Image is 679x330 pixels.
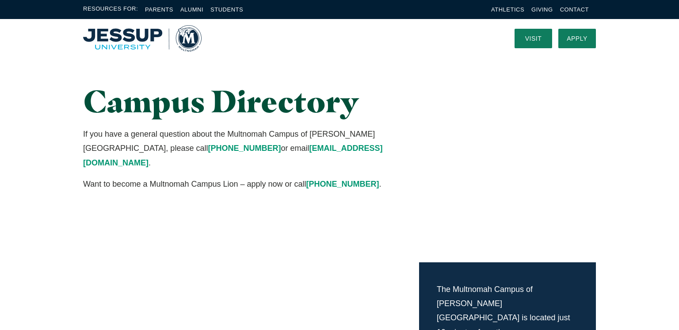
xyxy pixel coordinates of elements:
[145,6,173,13] a: Parents
[560,6,589,13] a: Contact
[83,144,382,167] a: [EMAIL_ADDRESS][DOMAIN_NAME]
[83,177,420,191] p: Want to become a Multnomah Campus Lion – apply now or call .
[180,6,203,13] a: Alumni
[83,4,138,15] span: Resources For:
[83,84,420,118] h1: Campus Directory
[491,6,524,13] a: Athletics
[531,6,553,13] a: Giving
[558,29,596,48] a: Apply
[208,144,281,153] a: [PHONE_NUMBER]
[83,25,202,52] img: Multnomah University Logo
[83,25,202,52] a: Home
[515,29,552,48] a: Visit
[210,6,243,13] a: Students
[306,180,379,188] a: [PHONE_NUMBER]
[83,127,420,170] p: If you have a general question about the Multnomah Campus of [PERSON_NAME][GEOGRAPHIC_DATA], plea...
